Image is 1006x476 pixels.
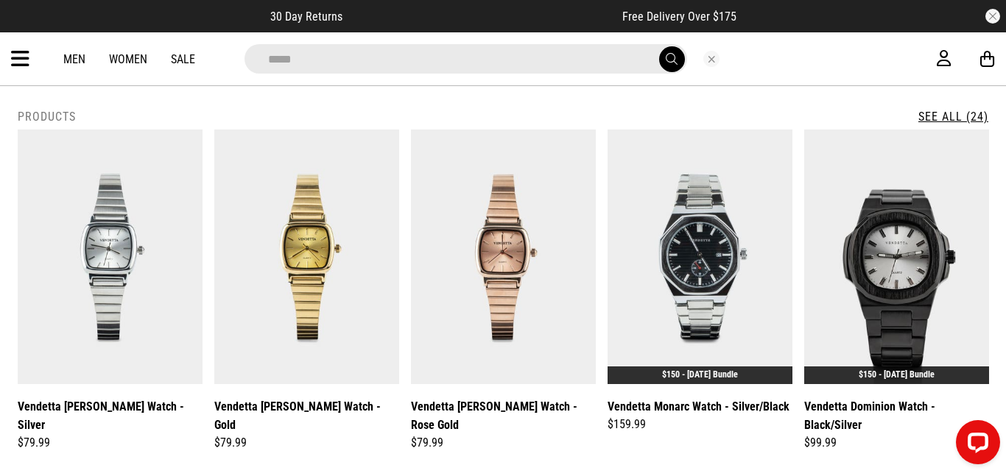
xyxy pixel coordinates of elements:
span: Free Delivery Over $175 [622,10,736,24]
a: Sale [171,52,195,66]
img: Vendetta Dominion Watch - Black/silver in Black [804,129,989,384]
a: Vendetta [PERSON_NAME] Watch - Silver [18,397,203,434]
a: Men [63,52,85,66]
iframe: Customer reviews powered by Trustpilot [372,9,593,24]
div: $79.99 [18,434,203,452]
a: $150 - [DATE] Bundle [662,369,738,380]
h2: Products [18,110,76,124]
img: Vendetta Camille Watch - Rose Gold in Pink [411,129,596,384]
span: 30 Day Returns [270,10,342,24]
a: Vendetta [PERSON_NAME] Watch - Rose Gold [411,397,596,434]
iframe: LiveChat chat widget [944,414,1006,476]
img: Vendetta Camille Watch - Silver in Silver [18,129,203,384]
a: See All (24) [918,110,988,124]
a: Vendetta [PERSON_NAME] Watch - Gold [214,397,399,434]
img: Vendetta Monarc Watch - Silver/black in Silver [608,129,792,384]
div: $79.99 [214,434,399,452]
a: Women [109,52,147,66]
img: Vendetta Camille Watch - Gold in Gold [214,129,399,384]
button: Close search [703,51,720,67]
a: Vendetta Monarc Watch - Silver/Black [608,397,789,416]
div: $79.99 [411,434,596,452]
a: Vendetta Dominion Watch - Black/Silver [804,397,989,434]
div: $159.99 [608,416,792,433]
a: $150 - [DATE] Bundle [859,369,935,380]
div: $99.99 [804,434,989,452]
